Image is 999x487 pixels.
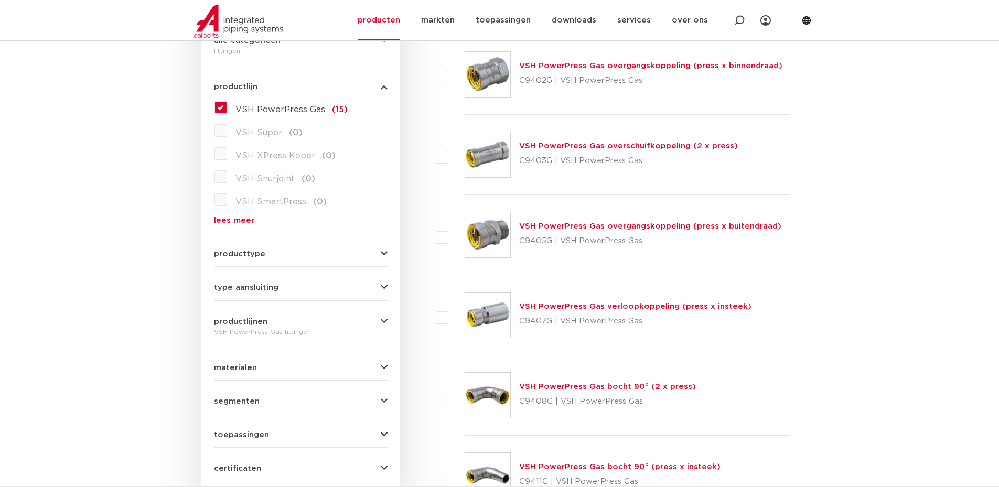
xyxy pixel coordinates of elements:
img: Thumbnail for VSH PowerPress Gas overschuifkoppeling (2 x press) [465,132,510,177]
span: VSH Shurjoint [235,175,295,183]
span: (0) [289,128,303,137]
span: (0) [313,198,327,206]
button: segmenten [214,397,388,405]
img: Thumbnail for VSH PowerPress Gas bocht 90° (2 x press) [465,373,510,418]
img: Thumbnail for VSH PowerPress Gas overgangskoppeling (press x buitendraad) [465,212,510,257]
p: C9407G | VSH PowerPress Gas [519,313,751,330]
span: productlijn [214,83,257,91]
span: segmenten [214,397,260,405]
span: materialen [214,364,257,372]
button: type aansluiting [214,284,388,291]
span: type aansluiting [214,284,278,291]
a: VSH PowerPress Gas overschuifkoppeling (2 x press) [519,142,738,150]
button: producttype [214,250,388,258]
span: certificaten [214,464,261,472]
button: materialen [214,364,388,372]
a: VSH PowerPress Gas bocht 90° (2 x press) [519,383,696,391]
button: productlijn [214,83,388,91]
span: VSH XPress Koper [235,151,315,160]
a: VSH PowerPress Gas verloopkoppeling (press x insteek) [519,302,751,310]
span: productlijnen [214,318,267,326]
span: toepassingen [214,431,269,439]
a: VSH PowerPress Gas overgangskoppeling (press x buitendraad) [519,222,781,230]
button: alle categorieën [214,37,388,45]
button: productlijnen [214,318,388,326]
span: (0) [302,175,315,183]
span: VSH SmartPress [235,198,306,206]
a: lees meer [214,217,388,224]
img: Thumbnail for VSH PowerPress Gas verloopkoppeling (press x insteek) [465,293,510,338]
p: C9408G | VSH PowerPress Gas [519,393,696,410]
span: (15) [332,105,348,114]
span: producttype [214,250,265,258]
span: (0) [322,151,336,160]
img: Thumbnail for VSH PowerPress Gas overgangskoppeling (press x binnendraad) [465,52,510,97]
button: toepassingen [214,431,388,439]
span: alle categorieën [214,37,281,45]
p: C9403G | VSH PowerPress Gas [519,153,738,169]
span: VSH Super [235,128,282,137]
p: C9402G | VSH PowerPress Gas [519,72,782,89]
a: VSH PowerPress Gas bocht 90° (press x insteek) [519,463,721,471]
div: VSH PowerPress Gas fittingen [214,326,388,338]
a: VSH PowerPress Gas overgangskoppeling (press x binnendraad) [519,62,782,70]
p: C9405G | VSH PowerPress Gas [519,233,781,250]
div: fittingen [214,45,388,57]
span: VSH PowerPress Gas [235,105,325,114]
button: certificaten [214,464,388,472]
